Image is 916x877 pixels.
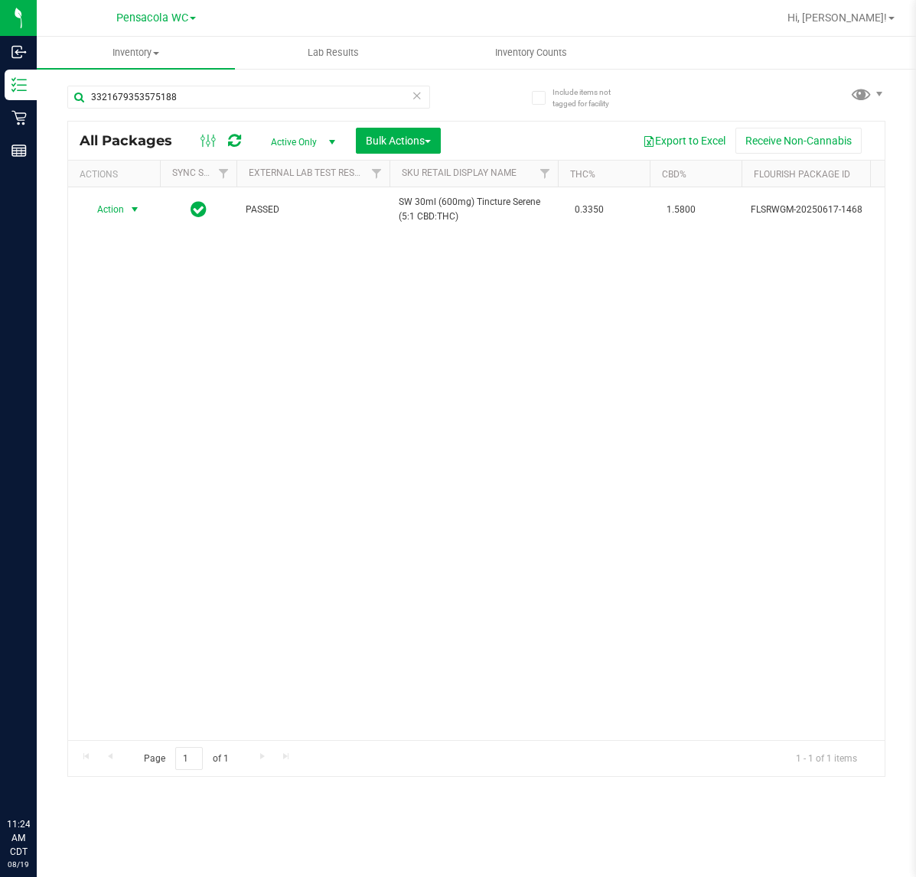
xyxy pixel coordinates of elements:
span: select [126,199,145,220]
span: 1.5800 [659,199,703,221]
a: Flourish Package ID [754,169,850,180]
a: THC% [570,169,595,180]
span: Action [83,199,125,220]
span: Inventory [37,46,235,60]
inline-svg: Retail [11,110,27,125]
span: Inventory Counts [474,46,588,60]
input: Search Package ID, Item Name, SKU, Lot or Part Number... [67,86,430,109]
span: Clear [412,86,422,106]
a: Lab Results [235,37,433,69]
div: Actions [80,169,154,180]
a: Filter [211,161,236,187]
a: External Lab Test Result [249,167,369,178]
input: 1 [175,747,203,771]
inline-svg: Inbound [11,44,27,60]
span: Pensacola WC [116,11,188,24]
button: Receive Non-Cannabis [735,128,862,154]
span: 1 - 1 of 1 items [784,747,869,770]
span: Hi, [PERSON_NAME]! [787,11,887,24]
span: Bulk Actions [366,135,431,147]
span: FLSRWGM-20250617-1468 [751,203,901,217]
a: Inventory [37,37,235,69]
span: Page of 1 [131,747,241,771]
iframe: Resource center [15,755,61,801]
span: All Packages [80,132,187,149]
p: 11:24 AM CDT [7,817,30,859]
span: PASSED [246,203,380,217]
button: Export to Excel [633,128,735,154]
span: Include items not tagged for facility [553,86,629,109]
span: Lab Results [287,46,380,60]
a: Inventory Counts [432,37,631,69]
span: In Sync [191,199,207,220]
span: SW 30ml (600mg) Tincture Serene (5:1 CBD:THC) [399,195,549,224]
a: Filter [364,161,390,187]
a: Sync Status [172,167,231,178]
a: Filter [533,161,558,187]
span: 0.3350 [567,199,611,221]
a: Sku Retail Display Name [402,167,517,178]
inline-svg: Inventory [11,77,27,93]
p: 08/19 [7,859,30,870]
a: CBD% [662,169,686,180]
button: Bulk Actions [356,128,441,154]
inline-svg: Reports [11,143,27,158]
